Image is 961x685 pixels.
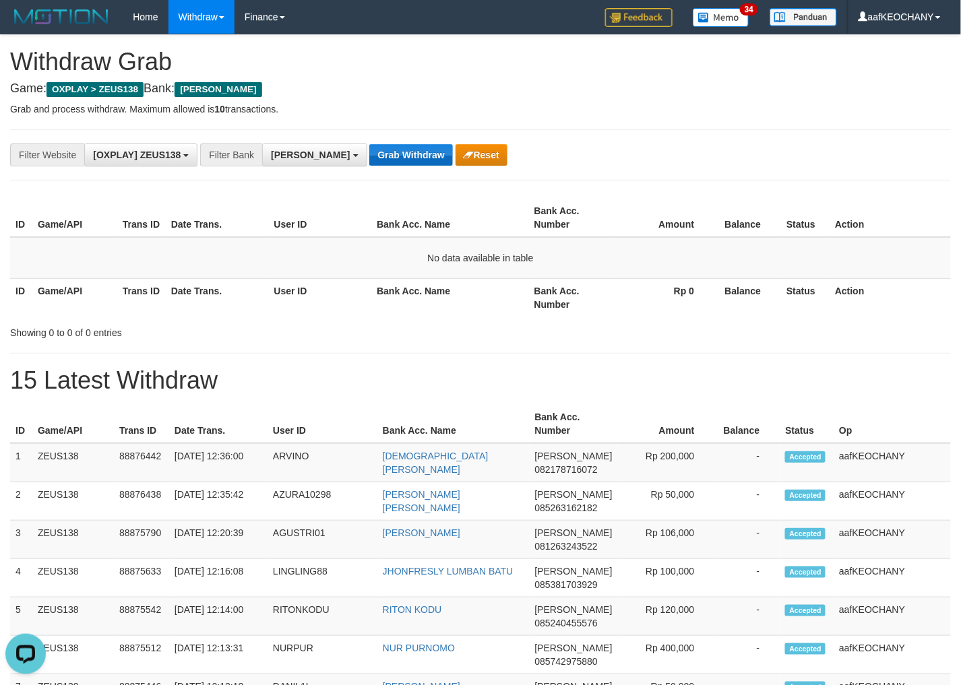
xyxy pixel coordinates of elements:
[693,8,749,27] img: Button%20Memo.svg
[618,636,715,674] td: Rp 400,000
[535,656,598,667] span: Copy 085742975880 to clipboard
[715,597,780,636] td: -
[5,5,46,46] button: Open LiveChat chat widget
[114,636,169,674] td: 88875512
[530,405,618,443] th: Bank Acc. Number
[618,405,715,443] th: Amount
[535,579,598,590] span: Copy 085381703929 to clipboard
[114,443,169,482] td: 88876442
[834,443,951,482] td: aafKEOCHANY
[10,482,32,521] td: 2
[834,405,951,443] th: Op
[614,199,715,237] th: Amount
[785,451,826,463] span: Accepted
[535,541,598,552] span: Copy 081263243522 to clipboard
[271,150,350,160] span: [PERSON_NAME]
[618,559,715,597] td: Rp 100,000
[10,321,390,339] div: Showing 0 to 0 of 0 entries
[10,7,113,27] img: MOTION_logo.png
[114,482,169,521] td: 88876438
[10,82,951,96] h4: Game: Bank:
[535,502,598,513] span: Copy 085263162182 to clipboard
[32,199,117,237] th: Game/API
[117,199,166,237] th: Trans ID
[529,278,614,317] th: Bank Acc. Number
[785,528,826,540] span: Accepted
[780,405,834,443] th: Status
[268,636,377,674] td: NURPUR
[32,405,114,443] th: Game/API
[383,566,514,577] a: JHONFRESLY LUMBAN BATU
[10,48,951,75] h1: Withdraw Grab
[715,636,780,674] td: -
[383,451,489,475] a: [DEMOGRAPHIC_DATA][PERSON_NAME]
[618,443,715,482] td: Rp 200,000
[262,143,367,166] button: [PERSON_NAME]
[605,8,673,27] img: Feedback.jpg
[834,597,951,636] td: aafKEOCHANY
[114,521,169,559] td: 88875790
[268,405,377,443] th: User ID
[268,443,377,482] td: ARVINO
[715,521,780,559] td: -
[369,144,452,166] button: Grab Withdraw
[715,443,780,482] td: -
[785,566,826,578] span: Accepted
[10,102,951,116] p: Grab and process withdraw. Maximum allowed is transactions.
[781,199,830,237] th: Status
[785,643,826,655] span: Accepted
[614,278,715,317] th: Rp 0
[200,143,262,166] div: Filter Bank
[268,482,377,521] td: AZURA10298
[117,278,166,317] th: Trans ID
[740,3,758,15] span: 34
[169,636,268,674] td: [DATE] 12:13:31
[269,199,372,237] th: User ID
[529,199,614,237] th: Bank Acc. Number
[371,278,528,317] th: Bank Acc. Name
[371,199,528,237] th: Bank Acc. Name
[32,597,114,636] td: ZEUS138
[169,443,268,482] td: [DATE] 12:36:00
[10,367,951,394] h1: 15 Latest Withdraw
[32,636,114,674] td: ZEUS138
[169,559,268,597] td: [DATE] 12:16:08
[114,405,169,443] th: Trans ID
[456,144,507,166] button: Reset
[32,278,117,317] th: Game/API
[10,559,32,597] td: 4
[93,150,181,160] span: [OXPLAY] ZEUS138
[785,605,826,616] span: Accepted
[269,278,372,317] th: User ID
[32,482,114,521] td: ZEUS138
[268,559,377,597] td: LINGLING88
[114,597,169,636] td: 88875542
[770,8,837,26] img: panduan.png
[535,527,613,538] span: [PERSON_NAME]
[10,521,32,559] td: 3
[169,521,268,559] td: [DATE] 12:20:39
[781,278,830,317] th: Status
[535,451,613,461] span: [PERSON_NAME]
[834,521,951,559] td: aafKEOCHANY
[618,482,715,521] td: Rp 50,000
[383,527,460,538] a: [PERSON_NAME]
[535,618,598,628] span: Copy 085240455576 to clipboard
[10,237,951,279] td: No data available in table
[834,636,951,674] td: aafKEOCHANY
[84,143,197,166] button: [OXPLAY] ZEUS138
[618,521,715,559] td: Rp 106,000
[10,143,84,166] div: Filter Website
[166,199,269,237] th: Date Trans.
[166,278,269,317] th: Date Trans.
[830,199,951,237] th: Action
[169,405,268,443] th: Date Trans.
[535,566,613,577] span: [PERSON_NAME]
[830,278,951,317] th: Action
[383,643,455,653] a: NUR PURNOMO
[785,490,826,501] span: Accepted
[834,559,951,597] td: aafKEOCHANY
[383,489,460,513] a: [PERSON_NAME] [PERSON_NAME]
[114,559,169,597] td: 88875633
[535,604,613,615] span: [PERSON_NAME]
